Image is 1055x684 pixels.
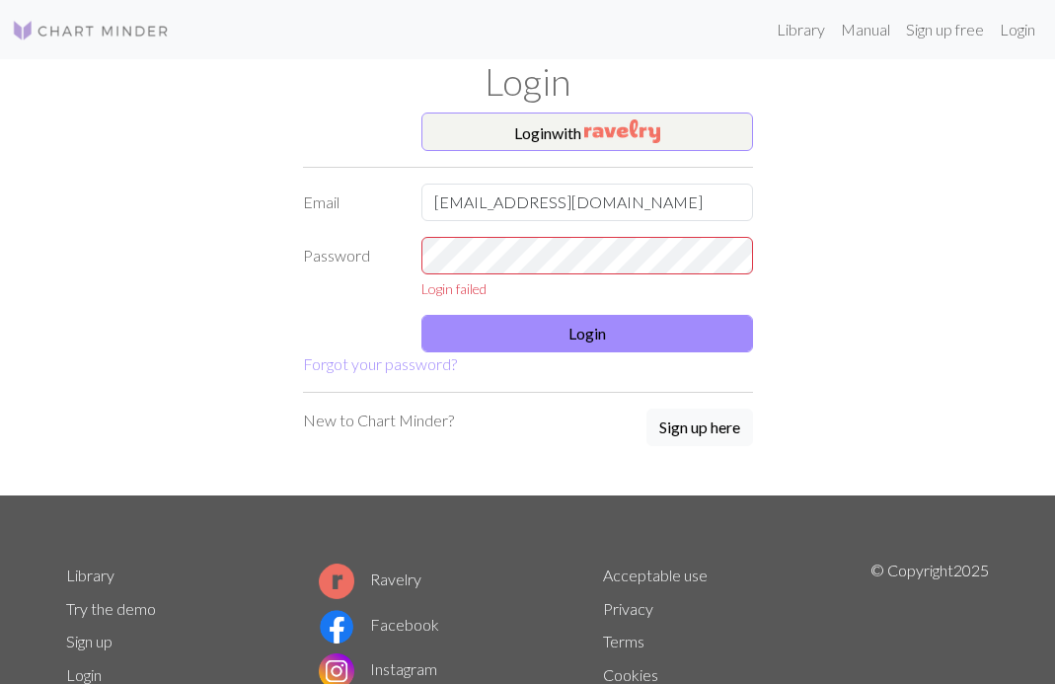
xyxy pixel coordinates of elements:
[319,570,421,588] a: Ravelry
[66,566,114,584] a: Library
[66,632,113,650] a: Sign up
[319,615,439,634] a: Facebook
[603,632,644,650] a: Terms
[319,609,354,645] img: Facebook logo
[421,113,753,152] button: Loginwith
[421,315,753,352] button: Login
[603,665,658,684] a: Cookies
[54,59,1002,105] h1: Login
[769,10,833,49] a: Library
[291,237,410,299] label: Password
[584,119,660,143] img: Ravelry
[603,566,708,584] a: Acceptable use
[603,599,653,618] a: Privacy
[833,10,898,49] a: Manual
[66,599,156,618] a: Try the demo
[646,409,753,446] button: Sign up here
[66,665,102,684] a: Login
[319,659,437,678] a: Instagram
[291,184,410,221] label: Email
[303,409,454,432] p: New to Chart Minder?
[12,19,170,42] img: Logo
[319,564,354,599] img: Ravelry logo
[992,10,1043,49] a: Login
[303,354,457,373] a: Forgot your password?
[421,278,753,299] div: Login failed
[646,409,753,448] a: Sign up here
[898,10,992,49] a: Sign up free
